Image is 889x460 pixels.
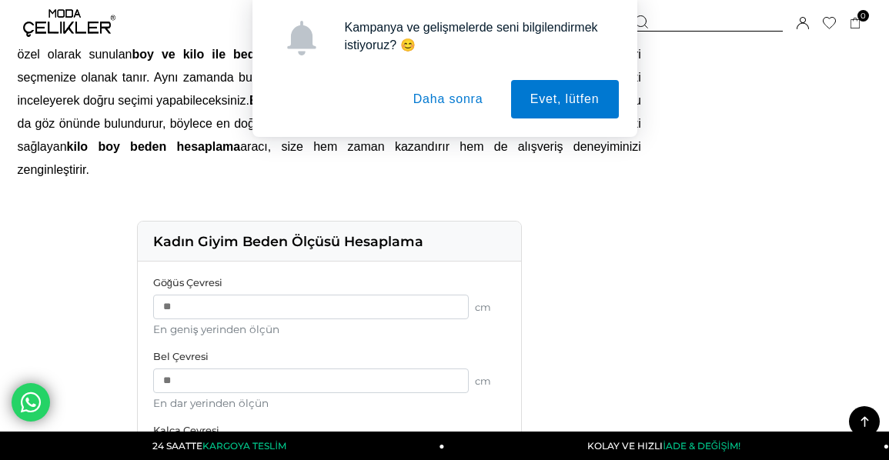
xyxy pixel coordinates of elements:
[67,140,241,153] b: kilo boy beden hesaplama
[333,18,619,54] div: Kampanya ve gelişmelerde seni bilgilendirmek istiyoruz? 😊
[153,323,506,335] div: En geniş yerinden ölçün
[153,351,506,362] label: Bel Çevresi
[475,302,506,313] span: cm
[138,222,521,262] div: Kadın Giyim Beden Ölçüsü Hesaplama
[475,375,506,387] span: cm
[394,80,503,118] button: Daha sonra
[284,21,319,55] img: notification icon
[663,440,740,452] span: İADE & DEĞİŞİM!
[153,397,506,409] div: En dar yerinden ölçün
[153,425,506,436] label: Kalça Çevresi
[153,277,506,288] label: Göğüs Çevresi
[202,440,286,452] span: KARGOYA TESLİM
[511,80,619,118] button: Evet, lütfen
